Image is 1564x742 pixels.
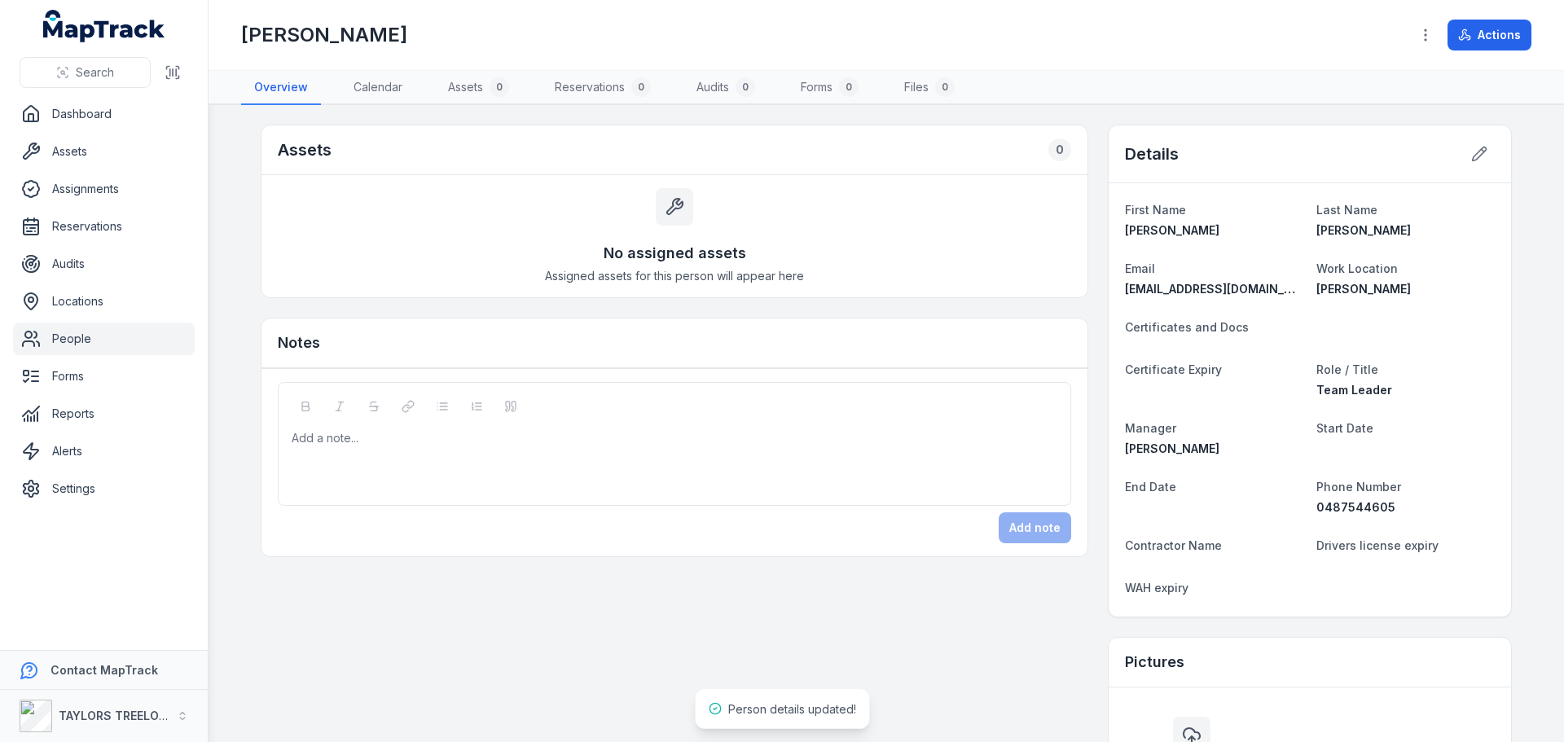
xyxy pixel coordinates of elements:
[13,435,195,468] a: Alerts
[1125,581,1188,595] span: WAH expiry
[13,248,195,280] a: Audits
[241,71,321,105] a: Overview
[839,77,859,97] div: 0
[13,360,195,393] a: Forms
[1125,538,1222,552] span: Contractor Name
[278,331,320,354] h3: Notes
[1125,203,1186,217] span: First Name
[1125,282,1321,296] span: [EMAIL_ADDRESS][DOMAIN_NAME]
[604,242,746,265] h3: No assigned assets
[1316,421,1373,435] span: Start Date
[1125,421,1176,435] span: Manager
[278,138,332,161] h2: Assets
[736,77,755,97] div: 0
[545,268,804,284] span: Assigned assets for this person will appear here
[43,10,165,42] a: MapTrack
[13,397,195,430] a: Reports
[76,64,114,81] span: Search
[1316,500,1395,514] span: 0487544605
[1125,441,1219,455] span: [PERSON_NAME]
[51,663,158,677] strong: Contact MapTrack
[728,702,856,716] span: Person details updated!
[59,709,195,722] strong: TAYLORS TREELOPPING
[1125,320,1249,334] span: Certificates and Docs
[241,22,407,48] h1: [PERSON_NAME]
[1048,138,1071,161] div: 0
[1316,480,1401,494] span: Phone Number
[1316,538,1439,552] span: Drivers license expiry
[13,98,195,130] a: Dashboard
[13,323,195,355] a: People
[1316,383,1392,397] span: Team Leader
[631,77,651,97] div: 0
[1125,651,1184,674] h3: Pictures
[1125,362,1222,376] span: Certificate Expiry
[13,472,195,505] a: Settings
[1316,261,1398,275] span: Work Location
[788,71,872,105] a: Forms0
[1125,223,1219,237] span: [PERSON_NAME]
[340,71,415,105] a: Calendar
[935,77,955,97] div: 0
[435,71,522,105] a: Assets0
[1316,282,1411,296] span: [PERSON_NAME]
[490,77,509,97] div: 0
[20,57,151,88] button: Search
[1125,480,1176,494] span: End Date
[542,71,664,105] a: Reservations0
[1125,261,1155,275] span: Email
[1316,223,1411,237] span: [PERSON_NAME]
[1125,143,1179,165] h2: Details
[13,210,195,243] a: Reservations
[13,135,195,168] a: Assets
[891,71,968,105] a: Files0
[1448,20,1531,50] button: Actions
[13,285,195,318] a: Locations
[1316,362,1378,376] span: Role / Title
[1316,203,1377,217] span: Last Name
[13,173,195,205] a: Assignments
[683,71,768,105] a: Audits0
